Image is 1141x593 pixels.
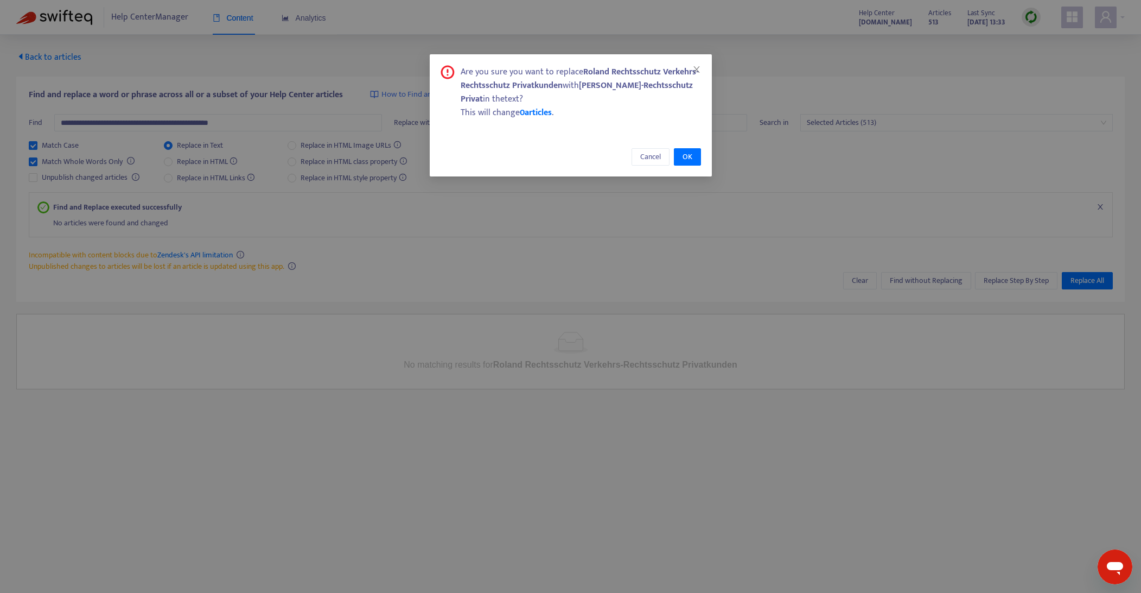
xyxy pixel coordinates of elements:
[632,148,670,166] button: Cancel
[461,65,701,106] div: Are you sure you want to replace with in the text ?
[1098,550,1132,584] iframe: Schaltfläche zum Öffnen des Messaging-Fensters
[683,151,692,163] span: OK
[674,148,701,166] button: OK
[691,64,703,75] button: Close
[520,105,552,120] span: 0 articles
[692,65,701,74] span: close
[640,151,661,163] span: Cancel
[461,106,701,119] div: This will change .
[461,78,693,106] b: [PERSON_NAME]-Rechtsschutz Privat
[461,65,698,93] b: Roland Rechtsschutz Verkehrs-Rechtsschutz Privatkunden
